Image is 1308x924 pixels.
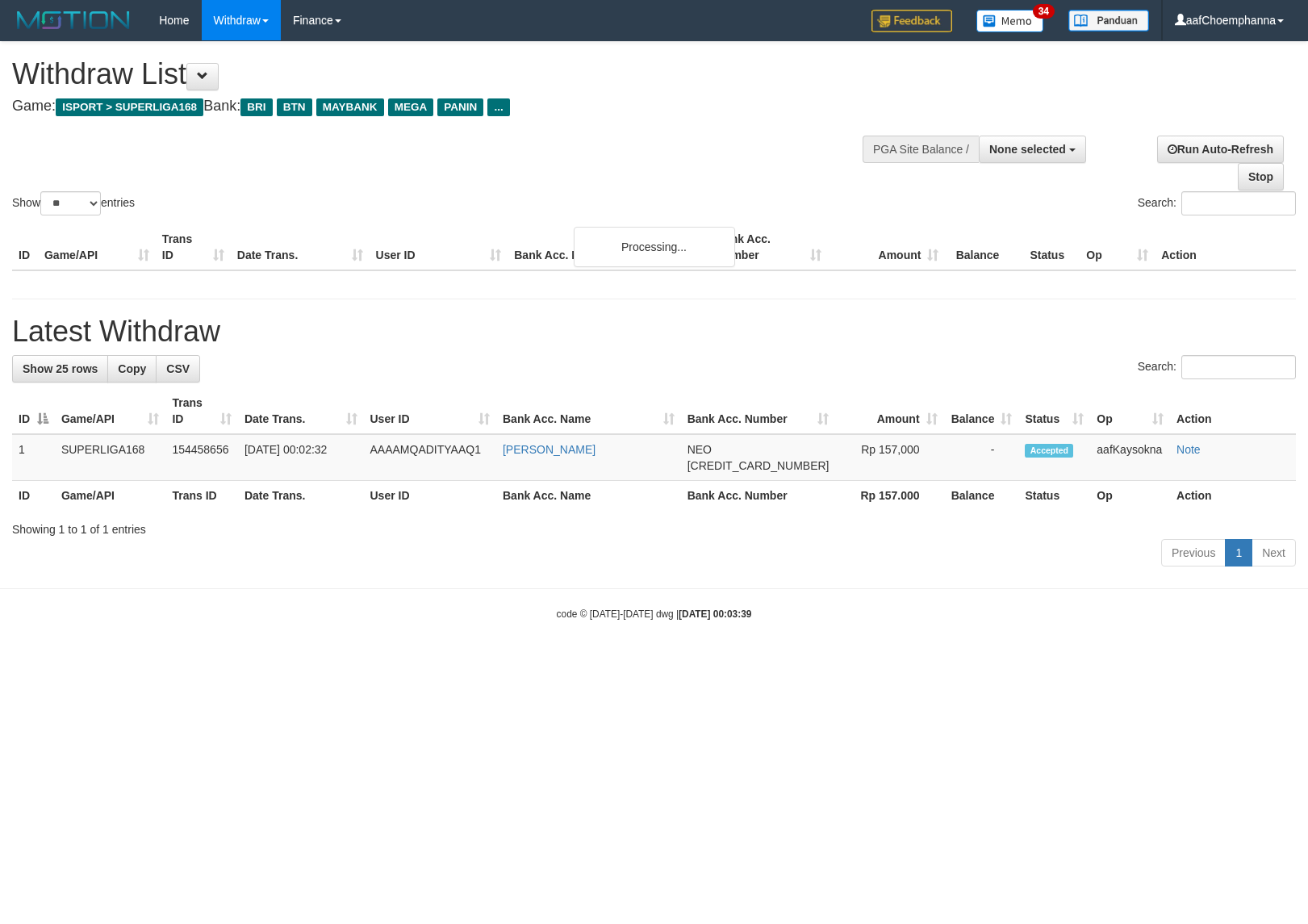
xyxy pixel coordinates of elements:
img: panduan.png [1068,10,1149,31]
img: Button%20Memo.svg [976,10,1044,32]
th: Bank Acc. Name [508,224,710,270]
td: AAAAMQADITYAAQ1 [364,434,496,481]
th: Bank Acc. Name [496,481,681,511]
h1: Withdraw List [12,58,856,90]
img: MOTION_logo.png [12,8,135,32]
a: CSV [156,355,200,383]
a: 1 [1225,539,1252,567]
select: Showentries [40,191,101,215]
th: Bank Acc. Number [710,224,828,270]
th: User ID [370,224,508,270]
a: Next [1252,539,1296,567]
div: Showing 1 to 1 of 1 entries [12,515,1296,537]
th: Action [1170,481,1296,511]
th: Trans ID: activate to sort column ascending [165,388,238,434]
a: Stop [1238,163,1284,190]
label: Search: [1138,191,1296,215]
div: PGA Site Balance / [863,136,979,163]
img: Feedback.jpg [871,10,952,32]
span: Copy [118,362,146,375]
th: User ID: activate to sort column ascending [364,388,496,434]
th: User ID [364,481,496,511]
a: Run Auto-Refresh [1157,136,1284,163]
span: Show 25 rows [23,362,98,375]
th: Op [1080,224,1155,270]
span: PANIN [437,98,483,116]
span: 34 [1033,4,1055,19]
input: Search: [1181,355,1296,379]
th: Balance [944,481,1019,511]
a: Show 25 rows [12,355,108,383]
th: Rp 157.000 [835,481,943,511]
th: Action [1155,224,1296,270]
span: Copy 5859457203068096 to clipboard [687,459,830,472]
th: Game/API: activate to sort column ascending [55,388,166,434]
th: Op [1090,481,1170,511]
a: Copy [107,355,157,383]
th: Status: activate to sort column ascending [1018,388,1090,434]
div: Processing... [574,227,735,267]
th: Date Trans.: activate to sort column ascending [238,388,364,434]
th: Trans ID [156,224,231,270]
label: Search: [1138,355,1296,379]
td: aafKaysokna [1090,434,1170,481]
th: Bank Acc. Number: activate to sort column ascending [681,388,836,434]
th: Amount: activate to sort column ascending [835,388,943,434]
th: Date Trans. [231,224,370,270]
td: 154458656 [165,434,238,481]
span: ... [487,98,509,116]
span: BTN [277,98,312,116]
th: Bank Acc. Number [681,481,836,511]
th: ID [12,481,55,511]
td: SUPERLIGA168 [55,434,166,481]
span: NEO [687,443,712,456]
span: Accepted [1025,444,1073,458]
th: Amount [828,224,946,270]
input: Search: [1181,191,1296,215]
td: - [944,434,1019,481]
label: Show entries [12,191,135,215]
strong: [DATE] 00:03:39 [679,608,751,620]
th: Status [1023,224,1080,270]
small: code © [DATE]-[DATE] dwg | [557,608,752,620]
span: ISPORT > SUPERLIGA168 [56,98,203,116]
span: None selected [989,143,1066,156]
th: Status [1018,481,1090,511]
td: 1 [12,434,55,481]
th: Op: activate to sort column ascending [1090,388,1170,434]
a: Previous [1161,539,1226,567]
a: Note [1176,443,1201,456]
th: Game/API [55,481,166,511]
span: MEGA [388,98,434,116]
span: BRI [240,98,272,116]
h4: Game: Bank: [12,98,856,115]
span: CSV [166,362,190,375]
a: [PERSON_NAME] [503,443,595,456]
th: Balance: activate to sort column ascending [944,388,1019,434]
h1: Latest Withdraw [12,316,1296,348]
th: ID [12,224,38,270]
span: MAYBANK [316,98,384,116]
th: ID: activate to sort column descending [12,388,55,434]
button: None selected [979,136,1086,163]
th: Date Trans. [238,481,364,511]
th: Action [1170,388,1296,434]
th: Balance [945,224,1023,270]
td: [DATE] 00:02:32 [238,434,364,481]
td: Rp 157,000 [835,434,943,481]
th: Game/API [38,224,156,270]
th: Trans ID [165,481,238,511]
th: Bank Acc. Name: activate to sort column ascending [496,388,681,434]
